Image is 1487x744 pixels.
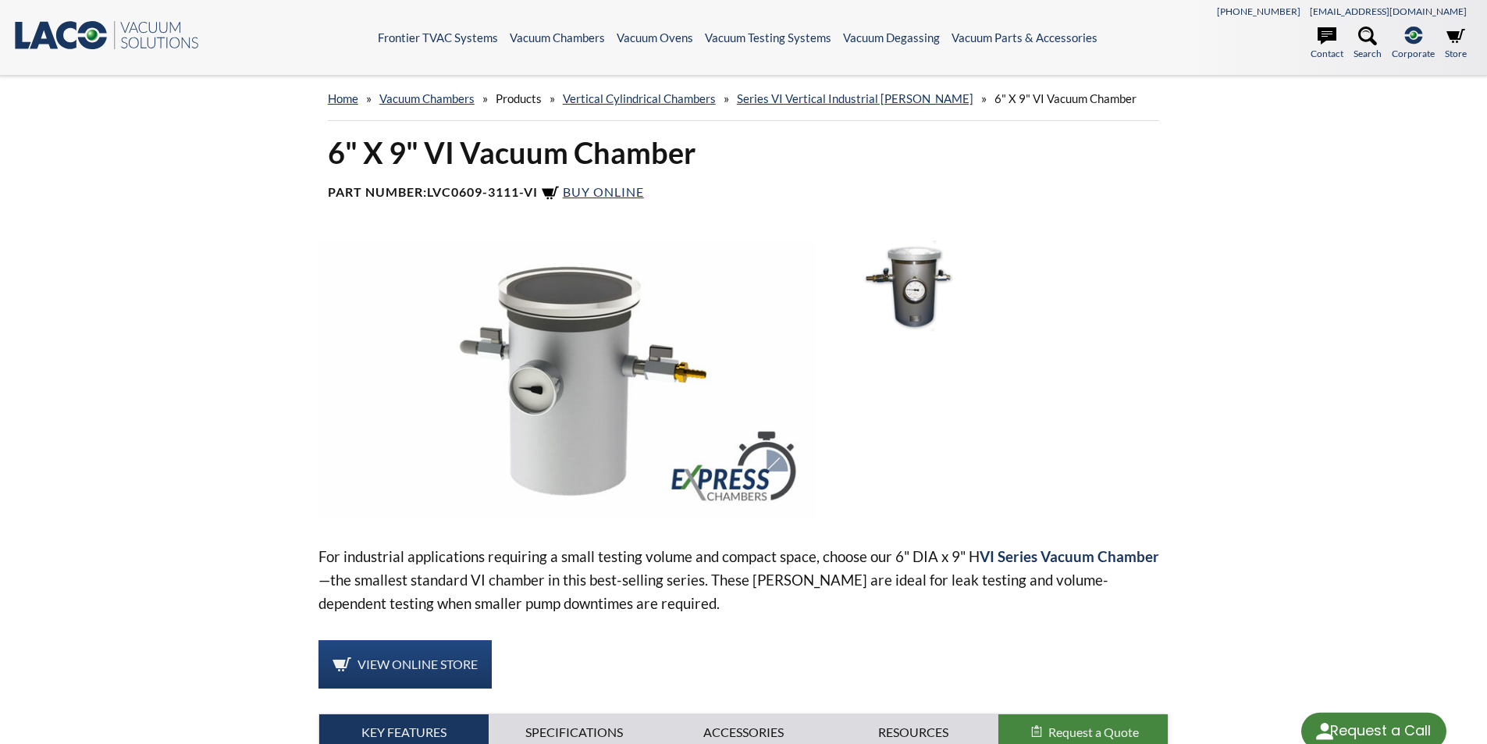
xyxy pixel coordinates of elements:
[705,30,831,44] a: Vacuum Testing Systems
[541,184,644,199] a: Buy Online
[318,240,816,520] img: LVC0609-3111-VI Express Chamber, front view
[378,30,498,44] a: Frontier TVAC Systems
[843,30,940,44] a: Vacuum Degassing
[496,91,542,105] span: Products
[1048,724,1139,739] span: Request a Quote
[328,184,1160,203] h4: Part Number:
[994,91,1137,105] span: 6" X 9" VI Vacuum Chamber
[318,640,492,689] a: View Online Store
[328,77,1160,121] div: » » » » »
[379,91,475,105] a: Vacuum Chambers
[828,240,991,331] img: Series VI 6"W x 9"H Vacuum Chamber, front view
[1445,27,1467,61] a: Store
[952,30,1097,44] a: Vacuum Parts & Accessories
[1311,27,1343,61] a: Contact
[980,547,1159,565] strong: VI Series Vacuum Chamber
[563,91,716,105] a: Vertical Cylindrical Chambers
[1312,719,1337,744] img: round button
[328,133,1160,172] h1: 6" X 9" VI Vacuum Chamber
[1354,27,1382,61] a: Search
[563,184,644,199] span: Buy Online
[328,91,358,105] a: home
[358,657,478,671] span: View Online Store
[1310,5,1467,17] a: [EMAIL_ADDRESS][DOMAIN_NAME]
[1217,5,1300,17] a: [PHONE_NUMBER]
[1392,46,1435,61] span: Corporate
[510,30,605,44] a: Vacuum Chambers
[737,91,973,105] a: Series VI Vertical Industrial [PERSON_NAME]
[318,545,1169,615] p: For industrial applications requiring a small testing volume and compact space, choose our 6" DIA...
[617,30,693,44] a: Vacuum Ovens
[427,184,538,199] b: LVC0609-3111-VI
